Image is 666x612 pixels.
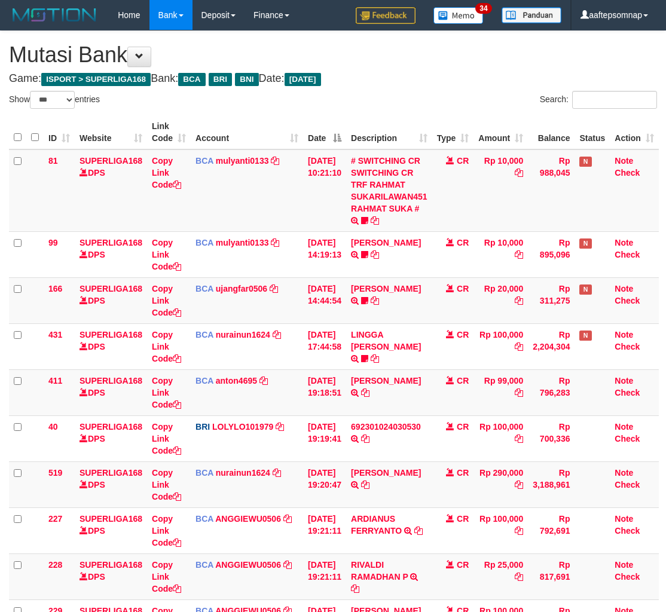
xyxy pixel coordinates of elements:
[475,3,491,14] span: 34
[80,238,142,247] a: SUPERLIGA168
[80,330,142,339] a: SUPERLIGA168
[515,526,523,535] a: Copy Rp 100,000 to clipboard
[80,560,142,570] a: SUPERLIGA168
[473,507,528,553] td: Rp 100,000
[473,277,528,323] td: Rp 20,000
[528,553,575,599] td: Rp 817,691
[195,330,213,339] span: BCA
[371,216,379,225] a: Copy # SWITCHING CR SWITCHING CR TRF RAHMAT SUKARILAWAN451 RAHMAT SUKA # to clipboard
[303,231,346,277] td: [DATE] 14:19:13
[579,284,591,295] span: Has Note
[195,514,213,524] span: BCA
[579,331,591,341] span: Has Note
[473,323,528,369] td: Rp 100,000
[361,434,369,443] a: Copy 692301024030530 to clipboard
[75,115,147,149] th: Website: activate to sort column ascending
[414,526,423,535] a: Copy ARDIANUS FERRYANTO to clipboard
[48,514,62,524] span: 227
[303,277,346,323] td: [DATE] 14:44:54
[152,156,181,189] a: Copy Link Code
[615,422,633,432] a: Note
[615,342,640,351] a: Check
[303,553,346,599] td: [DATE] 19:21:11
[195,238,213,247] span: BCA
[351,468,421,478] a: [PERSON_NAME]
[80,422,142,432] a: SUPERLIGA168
[361,480,369,489] a: Copy HERI SUSANTO to clipboard
[303,415,346,461] td: [DATE] 19:19:41
[152,468,181,501] a: Copy Link Code
[216,156,269,166] a: mulyanti0133
[283,514,292,524] a: Copy ANGGIEWU0506 to clipboard
[515,480,523,489] a: Copy Rp 290,000 to clipboard
[473,553,528,599] td: Rp 25,000
[270,284,278,293] a: Copy ujangfar0506 to clipboard
[457,284,469,293] span: CR
[351,514,402,535] a: ARDIANUS FERRYANTO
[216,238,269,247] a: mulyanti0133
[216,330,270,339] a: nurainun1624
[515,296,523,305] a: Copy Rp 20,000 to clipboard
[615,296,640,305] a: Check
[152,514,181,547] a: Copy Link Code
[615,168,640,178] a: Check
[271,156,279,166] a: Copy mulyanti0133 to clipboard
[351,376,421,385] a: [PERSON_NAME]
[303,461,346,507] td: [DATE] 19:20:47
[361,388,369,397] a: Copy DINI MAELANI to clipboard
[80,156,142,166] a: SUPERLIGA168
[615,480,640,489] a: Check
[48,560,62,570] span: 228
[152,284,181,317] a: Copy Link Code
[615,330,633,339] a: Note
[273,468,281,478] a: Copy nurainun1624 to clipboard
[75,553,147,599] td: DPS
[195,560,213,570] span: BCA
[579,238,591,249] span: Has Note
[371,354,379,363] a: Copy LINGGA ADITYA PRAT to clipboard
[615,284,633,293] a: Note
[457,422,469,432] span: CR
[351,584,359,593] a: Copy RIVALDI RAMADHAN P to clipboard
[515,434,523,443] a: Copy Rp 100,000 to clipboard
[351,560,408,582] a: RIVALDI RAMADHAN P
[75,369,147,415] td: DPS
[351,238,421,247] a: [PERSON_NAME]
[48,376,62,385] span: 411
[615,156,633,166] a: Note
[9,73,657,85] h4: Game: Bank: Date:
[615,560,633,570] a: Note
[579,157,591,167] span: Has Note
[528,323,575,369] td: Rp 2,204,304
[48,422,58,432] span: 40
[75,461,147,507] td: DPS
[271,238,279,247] a: Copy mulyanti0133 to clipboard
[615,514,633,524] a: Note
[473,415,528,461] td: Rp 100,000
[528,369,575,415] td: Rp 796,283
[371,296,379,305] a: Copy NOVEN ELING PRAYOG to clipboard
[515,572,523,582] a: Copy Rp 25,000 to clipboard
[457,514,469,524] span: CR
[457,468,469,478] span: CR
[515,342,523,351] a: Copy Rp 100,000 to clipboard
[80,514,142,524] a: SUPERLIGA168
[351,156,427,213] a: # SWITCHING CR SWITCHING CR TRF RAHMAT SUKARILAWAN451 RAHMAT SUKA #
[191,115,303,149] th: Account: activate to sort column ascending
[515,250,523,259] a: Copy Rp 10,000 to clipboard
[152,376,181,409] a: Copy Link Code
[528,415,575,461] td: Rp 700,336
[235,73,258,86] span: BNI
[528,231,575,277] td: Rp 895,096
[346,115,432,149] th: Description: activate to sort column ascending
[371,250,379,259] a: Copy MUHAMMAD REZA to clipboard
[152,238,181,271] a: Copy Link Code
[615,434,640,443] a: Check
[195,284,213,293] span: BCA
[615,468,633,478] a: Note
[457,330,469,339] span: CR
[615,572,640,582] a: Check
[356,7,416,24] img: Feedback.jpg
[303,323,346,369] td: [DATE] 17:44:58
[572,91,657,109] input: Search:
